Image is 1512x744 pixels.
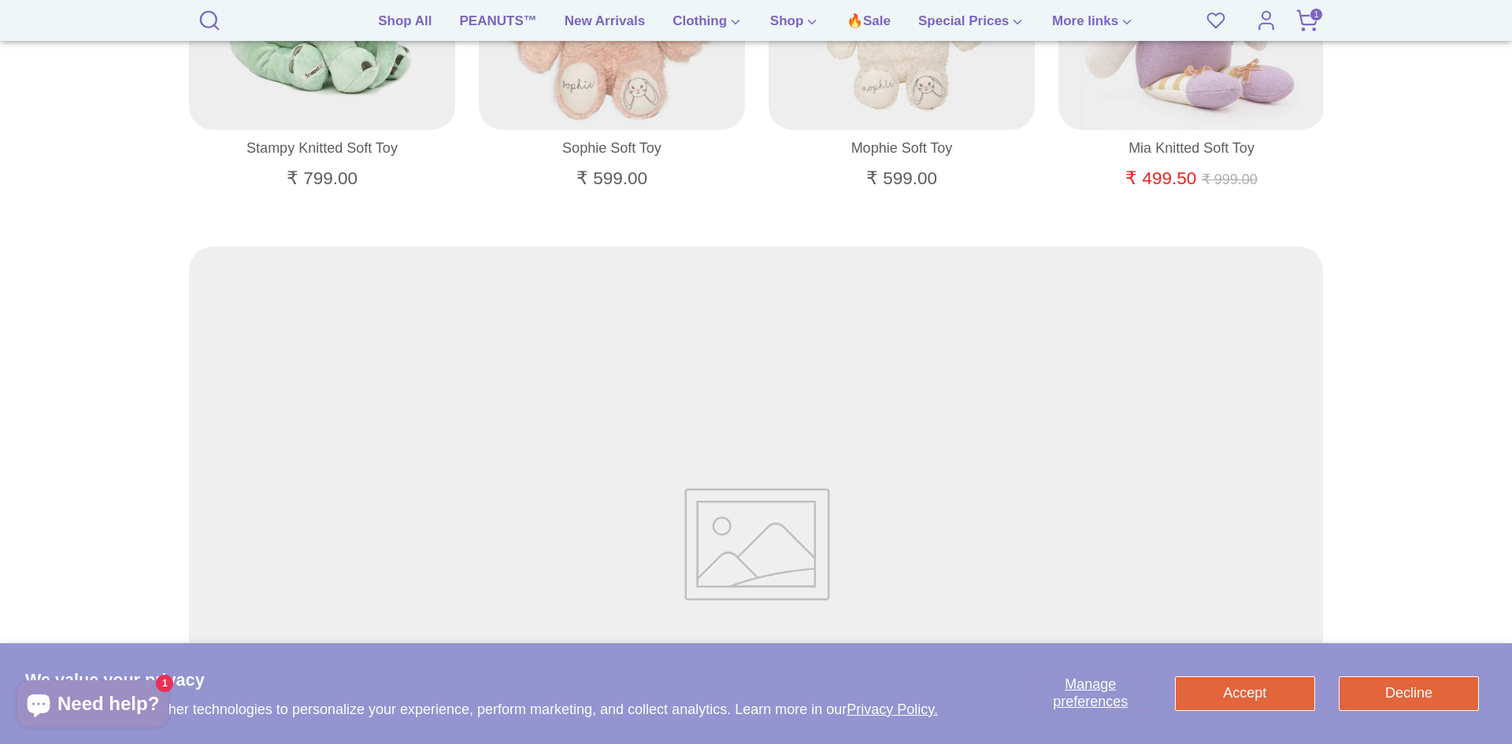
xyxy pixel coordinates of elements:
[448,11,549,41] a: PEANUTS™
[576,168,647,188] span: ₹ 599.00
[847,701,938,717] a: Privacy Policy.
[1310,8,1323,21] span: 1
[1202,172,1258,187] span: ₹ 999.00
[479,137,745,160] a: Sophie Soft Toy
[1125,168,1196,188] span: ₹ 499.50
[194,8,225,24] a: Search
[906,11,1036,41] a: Special Prices
[1040,11,1146,41] a: More links
[553,11,657,41] a: New Arrivals
[1058,137,1325,160] a: Mia Knitted Soft Toy
[758,11,831,41] a: Shop
[1339,676,1479,711] button: Decline
[661,11,754,41] a: Clothing
[25,701,938,719] p: We use cookies and other technologies to personalize your experience, perform marketing, and coll...
[366,11,443,41] a: Shop All
[189,137,455,160] a: Stampy Knitted Soft Toy
[1030,676,1151,711] button: Manage preferences
[1053,676,1128,709] span: Manage preferences
[1251,5,1282,36] a: Account
[1175,676,1315,711] button: Accept
[287,168,358,188] span: ₹ 799.00
[13,680,173,731] inbox-online-store-chat: Shopify online store chat
[866,168,937,188] span: ₹ 599.00
[25,668,938,692] h2: We value your privacy
[769,137,1035,160] a: Mophie Soft Toy
[1291,5,1323,36] a: 1
[835,11,902,41] a: 🔥Sale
